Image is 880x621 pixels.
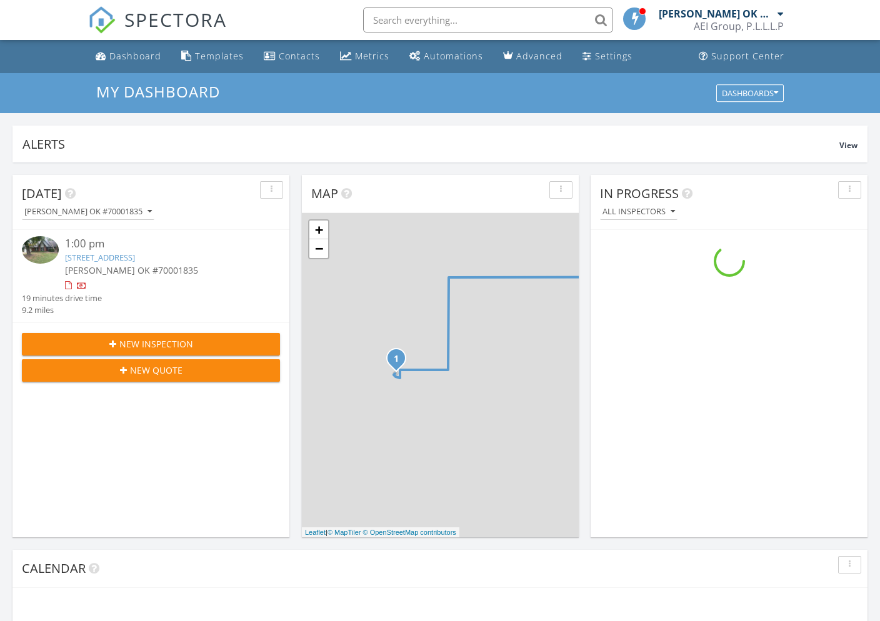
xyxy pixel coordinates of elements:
[600,204,677,221] button: All Inspectors
[124,6,227,32] span: SPECTORA
[394,355,399,364] i: 1
[424,50,483,62] div: Automations
[659,7,774,20] div: [PERSON_NAME] OK #70001835
[694,45,789,68] a: Support Center
[302,527,459,538] div: |
[716,84,784,102] button: Dashboards
[22,560,86,577] span: Calendar
[694,20,784,32] div: AEI Group, P.L.L.L.P
[24,207,152,216] div: [PERSON_NAME] OK #70001835
[22,359,280,382] button: New Quote
[311,185,338,202] span: Map
[839,140,857,151] span: View
[109,50,161,62] div: Dashboard
[22,304,102,316] div: 9.2 miles
[65,252,135,263] a: [STREET_ADDRESS]
[396,358,404,365] div: 3765 E. 81st Pl., Tulsa, OK 74137
[602,207,675,216] div: All Inspectors
[722,89,778,97] div: Dashboards
[119,337,193,350] span: New Inspection
[22,136,839,152] div: Alerts
[88,6,116,34] img: The Best Home Inspection Software - Spectora
[195,50,244,62] div: Templates
[404,45,488,68] a: Automations
[22,185,62,202] span: [DATE]
[595,50,632,62] div: Settings
[130,364,182,377] span: New Quote
[309,221,328,239] a: Zoom in
[279,50,320,62] div: Contacts
[577,45,637,68] a: Settings
[355,50,389,62] div: Metrics
[22,236,59,264] img: 9368282%2Fcover_photos%2FF8eFrUtT4A0G4NYgFtoU%2Fsmall.jpg
[711,50,784,62] div: Support Center
[363,529,456,536] a: © OpenStreetMap contributors
[335,45,394,68] a: Metrics
[65,264,198,276] span: [PERSON_NAME] OK #70001835
[498,45,567,68] a: Advanced
[309,239,328,258] a: Zoom out
[516,50,562,62] div: Advanced
[363,7,613,32] input: Search everything...
[88,17,227,43] a: SPECTORA
[22,292,102,304] div: 19 minutes drive time
[259,45,325,68] a: Contacts
[22,204,154,221] button: [PERSON_NAME] OK #70001835
[600,185,679,202] span: In Progress
[305,529,326,536] a: Leaflet
[65,236,259,252] div: 1:00 pm
[91,45,166,68] a: Dashboard
[327,529,361,536] a: © MapTiler
[176,45,249,68] a: Templates
[22,333,280,355] button: New Inspection
[22,236,280,316] a: 1:00 pm [STREET_ADDRESS] [PERSON_NAME] OK #70001835 19 minutes drive time 9.2 miles
[96,81,220,102] span: My Dashboard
